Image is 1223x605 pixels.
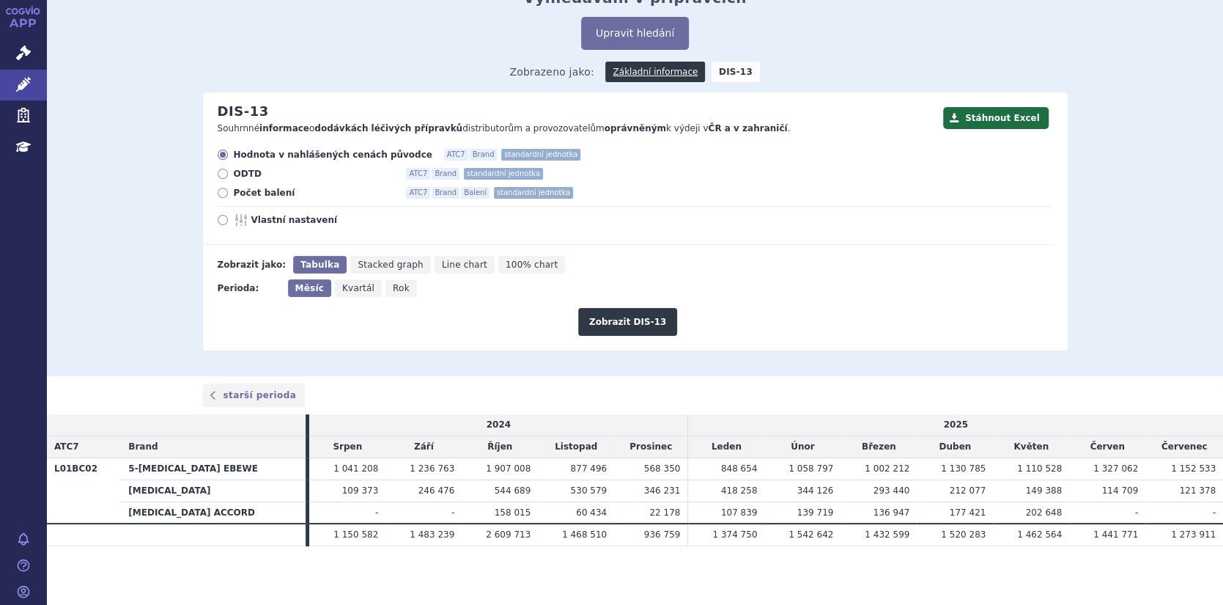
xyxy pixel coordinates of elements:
span: 346 231 [644,485,681,496]
span: ATC7 [406,187,430,199]
th: [MEDICAL_DATA] ACCORD [121,502,306,524]
td: Listopad [538,436,614,458]
span: 1 327 062 [1093,463,1138,474]
span: 1 058 797 [788,463,833,474]
span: 1 483 239 [410,529,454,540]
td: Květen [993,436,1069,458]
span: 1 273 911 [1171,529,1216,540]
th: L01BC02 [47,458,121,524]
span: 139 719 [797,507,834,518]
td: 2025 [688,414,1223,436]
strong: informace [259,123,309,133]
td: Září [385,436,462,458]
td: 2024 [309,414,687,436]
span: Brand [432,168,459,180]
span: 109 373 [342,485,379,496]
span: 936 759 [644,529,681,540]
span: 100% chart [506,260,558,270]
span: 107 839 [721,507,758,518]
span: ATC7 [406,168,430,180]
th: 5-[MEDICAL_DATA] EBEWE [121,458,306,480]
span: Počet balení [234,187,395,199]
span: Balení [461,187,489,199]
span: - [375,507,378,518]
strong: dodávkách léčivých přípravků [314,123,462,133]
span: 158 015 [495,507,531,518]
span: 60 434 [576,507,607,518]
span: Brand [432,187,459,199]
td: Duben [917,436,993,458]
span: standardní jednotka [501,149,580,161]
span: 22 178 [649,507,680,518]
td: Březen [840,436,917,458]
span: 1 432 599 [865,529,909,540]
span: 530 579 [570,485,607,496]
span: standardní jednotka [494,187,573,199]
span: 1 441 771 [1093,529,1138,540]
span: - [1135,507,1138,518]
strong: ČR a v zahraničí [708,123,787,133]
span: 344 126 [797,485,834,496]
span: Hodnota v nahlášených cenách původce [234,149,432,161]
span: 293 440 [873,485,910,496]
span: Stacked graph [358,260,423,270]
strong: DIS-13 [712,62,760,82]
span: 1 236 763 [410,463,454,474]
span: 212 077 [950,485,986,496]
span: 136 947 [873,507,910,518]
td: Červenec [1145,436,1223,458]
span: Měsíc [295,283,324,293]
span: 2 609 713 [486,529,531,540]
td: Říjen [462,436,538,458]
span: 568 350 [644,463,681,474]
span: Zobrazeno jako: [509,62,594,82]
span: Brand [470,149,498,161]
span: 1 152 533 [1171,463,1216,474]
td: Leden [688,436,765,458]
span: 1 542 642 [788,529,833,540]
p: Souhrnné o distributorům a provozovatelům k výdeji v . [218,122,936,135]
span: 149 388 [1025,485,1062,496]
span: 1 041 208 [333,463,378,474]
span: Line chart [442,260,487,270]
h2: DIS-13 [218,103,269,120]
span: Brand [128,441,158,452]
strong: oprávněným [605,123,666,133]
td: Únor [764,436,840,458]
span: 1 468 510 [562,529,607,540]
span: 848 654 [721,463,758,474]
span: 1 130 785 [941,463,986,474]
span: 1 462 564 [1017,529,1062,540]
td: Srpen [309,436,385,458]
button: Zobrazit DIS-13 [578,308,677,336]
span: Vlastní nastavení [251,214,413,226]
button: Stáhnout Excel [943,107,1049,129]
span: 114 709 [1101,485,1138,496]
span: 1 907 008 [486,463,531,474]
span: 177 421 [950,507,986,518]
span: 1 110 528 [1017,463,1062,474]
span: 877 496 [570,463,607,474]
a: Základní informace [605,62,705,82]
td: Červen [1069,436,1145,458]
div: Zobrazit jako: [218,256,286,274]
span: Kvartál [342,283,374,293]
span: 121 378 [1179,485,1216,496]
span: 246 476 [418,485,455,496]
span: ODTD [234,168,395,180]
span: 544 689 [495,485,531,496]
span: Rok [393,283,410,293]
a: starší perioda [203,384,306,407]
button: Upravit hledání [581,17,689,50]
span: - [1213,507,1216,518]
span: 1 520 283 [941,529,986,540]
span: 1 150 582 [333,529,378,540]
span: 1 374 750 [712,529,757,540]
span: 1 002 212 [865,463,909,474]
div: Perioda: [218,279,281,297]
th: [MEDICAL_DATA] [121,480,306,502]
span: - [451,507,454,518]
span: Tabulka [300,260,339,270]
span: ATC7 [444,149,468,161]
span: 202 648 [1025,507,1062,518]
